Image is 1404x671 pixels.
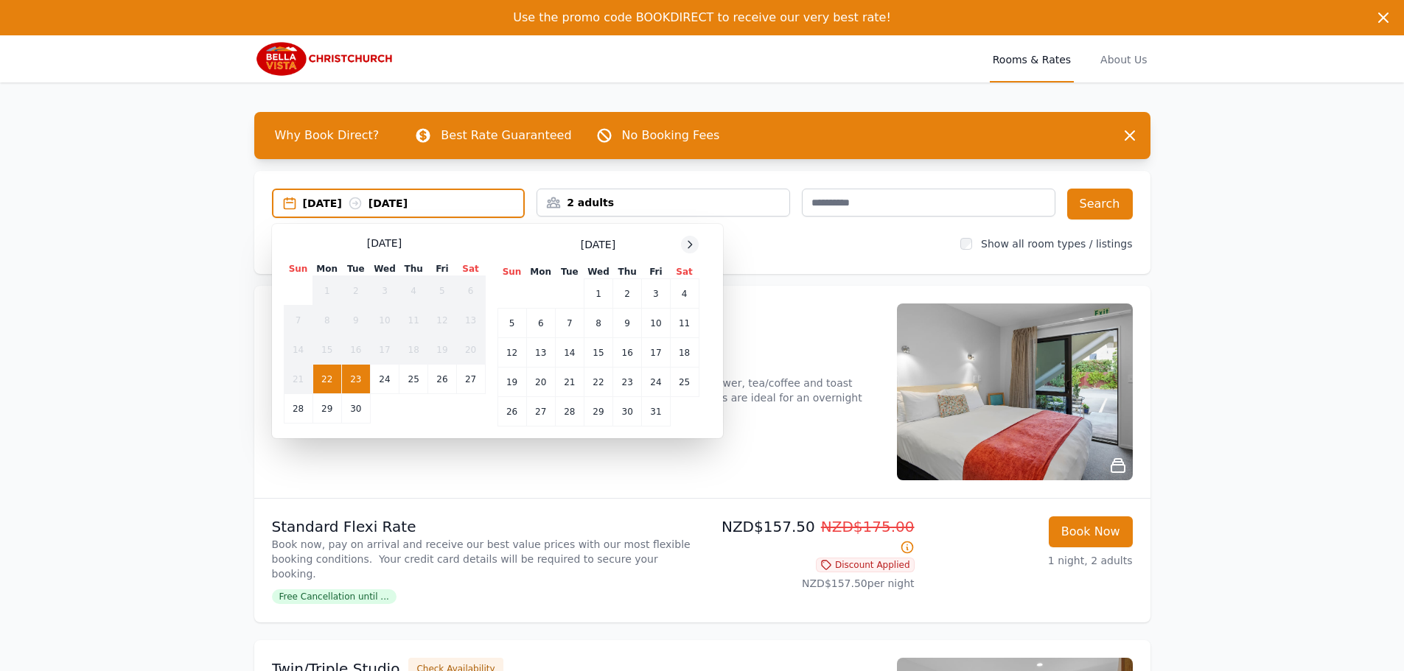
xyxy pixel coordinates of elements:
[497,397,526,426] td: 26
[670,265,699,279] th: Sat
[370,276,399,306] td: 3
[1049,516,1133,547] button: Book Now
[341,335,370,365] td: 16
[272,516,696,537] p: Standard Flexi Rate
[708,516,915,558] p: NZD$157.50
[584,265,612,279] th: Wed
[613,309,642,338] td: 9
[981,238,1132,250] label: Show all room types / listings
[670,279,699,309] td: 4
[497,338,526,368] td: 12
[312,394,341,424] td: 29
[272,537,696,581] p: Book now, pay on arrival and receive our best value prices with our most flexible booking conditi...
[990,35,1074,82] a: Rooms & Rates
[312,276,341,306] td: 1
[370,335,399,365] td: 17
[926,553,1133,568] p: 1 night, 2 adults
[584,368,612,397] td: 22
[254,41,397,77] img: Bella Vista Christchurch
[613,397,642,426] td: 30
[526,338,555,368] td: 13
[399,262,428,276] th: Thu
[1067,189,1133,219] button: Search
[497,309,526,338] td: 5
[497,368,526,397] td: 19
[642,265,670,279] th: Fri
[581,237,615,252] span: [DATE]
[537,195,789,210] div: 2 adults
[370,365,399,394] td: 24
[428,365,456,394] td: 26
[341,365,370,394] td: 23
[367,236,402,250] span: [DATE]
[642,309,670,338] td: 10
[456,335,485,365] td: 20
[642,279,670,309] td: 3
[399,306,428,335] td: 11
[708,576,915,591] p: NZD$157.50 per night
[584,338,612,368] td: 15
[642,397,670,426] td: 31
[584,309,612,338] td: 8
[312,335,341,365] td: 15
[312,365,341,394] td: 22
[312,306,341,335] td: 8
[284,262,312,276] th: Sun
[341,276,370,306] td: 2
[263,121,391,150] span: Why Book Direct?
[284,394,312,424] td: 28
[497,265,526,279] th: Sun
[555,338,584,368] td: 14
[284,306,312,335] td: 7
[613,338,642,368] td: 16
[526,397,555,426] td: 27
[303,196,524,211] div: [DATE] [DATE]
[441,127,571,144] p: Best Rate Guaranteed
[613,265,642,279] th: Thu
[399,365,428,394] td: 25
[613,368,642,397] td: 23
[456,276,485,306] td: 6
[284,365,312,394] td: 21
[526,265,555,279] th: Mon
[526,368,555,397] td: 20
[341,394,370,424] td: 30
[513,10,891,24] span: Use the promo code BOOKDIRECT to receive our very best rate!
[816,558,915,572] span: Discount Applied
[428,335,456,365] td: 19
[670,368,699,397] td: 25
[555,368,584,397] td: 21
[284,335,312,365] td: 14
[642,338,670,368] td: 17
[272,589,397,604] span: Free Cancellation until ...
[584,279,612,309] td: 1
[670,338,699,368] td: 18
[456,262,485,276] th: Sat
[1097,35,1150,82] a: About Us
[456,365,485,394] td: 27
[341,262,370,276] th: Tue
[399,335,428,365] td: 18
[555,309,584,338] td: 7
[456,306,485,335] td: 13
[370,262,399,276] th: Wed
[670,309,699,338] td: 11
[622,127,720,144] p: No Booking Fees
[428,306,456,335] td: 12
[555,397,584,426] td: 28
[584,397,612,426] td: 29
[370,306,399,335] td: 10
[555,265,584,279] th: Tue
[341,306,370,335] td: 9
[526,309,555,338] td: 6
[642,368,670,397] td: 24
[399,276,428,306] td: 4
[613,279,642,309] td: 2
[312,262,341,276] th: Mon
[428,276,456,306] td: 5
[821,518,915,535] span: NZD$175.00
[428,262,456,276] th: Fri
